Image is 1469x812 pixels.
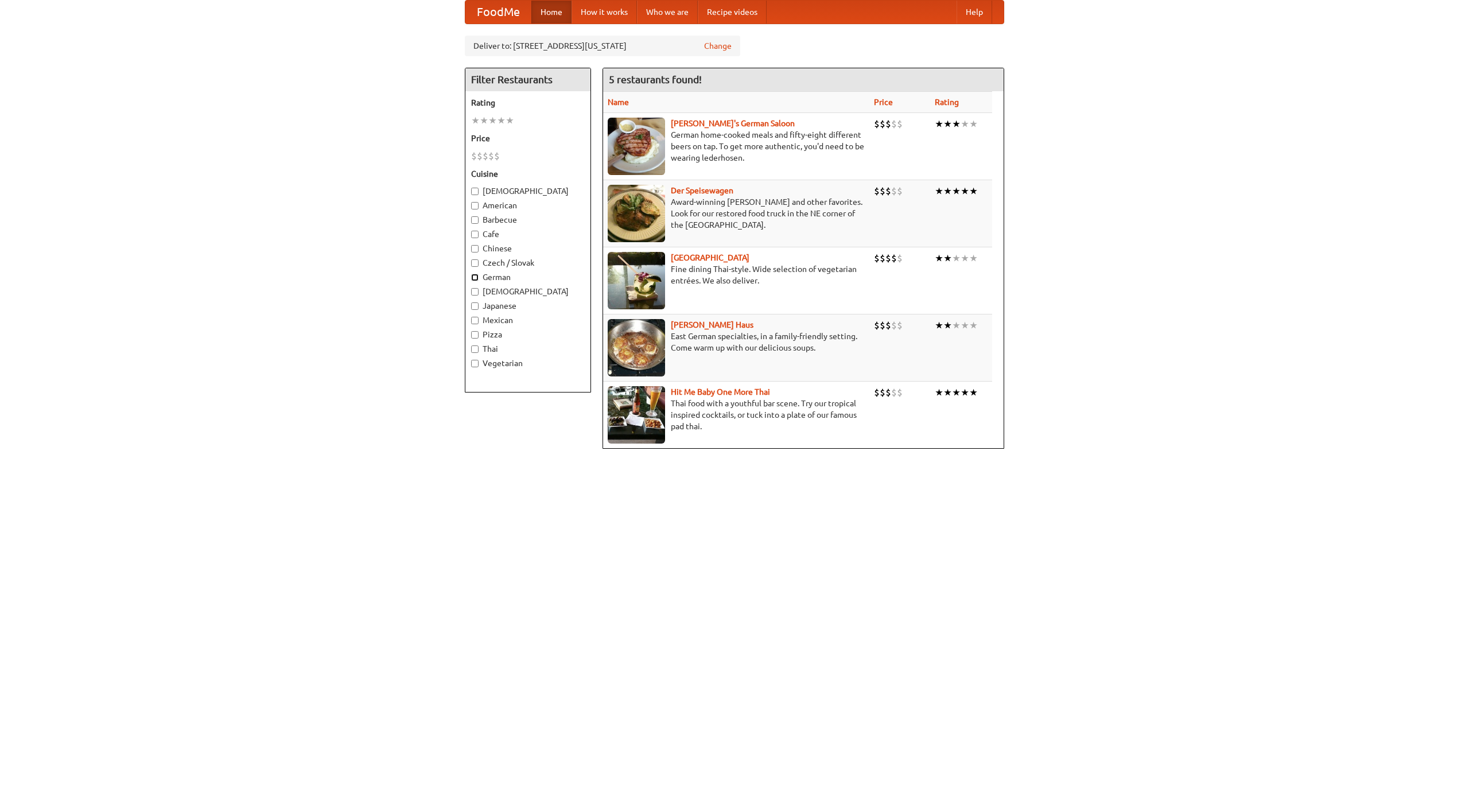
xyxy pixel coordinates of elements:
li: $ [488,150,494,162]
label: Barbecue [471,214,585,226]
label: Thai [471,343,585,355]
h5: Price [471,133,585,144]
li: ★ [969,319,978,332]
li: $ [885,319,891,332]
li: ★ [952,252,961,265]
li: ★ [961,319,969,332]
h4: Filter Restaurants [465,68,590,91]
li: ★ [961,252,969,265]
label: American [471,200,585,211]
li: ★ [935,386,943,399]
a: How it works [572,1,637,24]
li: $ [885,386,891,399]
li: ★ [935,118,943,130]
li: ★ [952,386,961,399]
img: satay.jpg [608,252,665,309]
li: $ [874,118,880,130]
a: Der Speisewagen [671,186,733,195]
a: Home [531,1,572,24]
p: Award-winning [PERSON_NAME] and other favorites. Look for our restored food truck in the NE corne... [608,196,865,231]
li: ★ [480,114,488,127]
li: ★ [497,114,506,127]
a: Recipe videos [698,1,767,24]
div: Deliver to: [STREET_ADDRESS][US_STATE] [465,36,740,56]
li: ★ [952,185,961,197]
input: Chinese [471,245,479,252]
a: Name [608,98,629,107]
li: ★ [969,386,978,399]
a: Change [704,40,732,52]
img: kohlhaus.jpg [608,319,665,376]
li: $ [874,386,880,399]
input: Mexican [471,317,479,324]
h5: Cuisine [471,168,585,180]
input: [DEMOGRAPHIC_DATA] [471,188,479,195]
input: Vegetarian [471,360,479,367]
input: Pizza [471,331,479,339]
a: Price [874,98,893,107]
li: ★ [961,386,969,399]
li: ★ [943,118,952,130]
h5: Rating [471,97,585,108]
a: FoodMe [465,1,531,24]
p: Fine dining Thai-style. Wide selection of vegetarian entrées. We also deliver. [608,263,865,286]
p: German home-cooked meals and fifty-eight different beers on tap. To get more authentic, you'd nee... [608,129,865,164]
label: Japanese [471,300,585,312]
label: Vegetarian [471,358,585,369]
li: ★ [969,118,978,130]
li: $ [891,252,897,265]
a: [GEOGRAPHIC_DATA] [671,253,749,262]
li: $ [891,185,897,197]
a: Rating [935,98,959,107]
input: Thai [471,345,479,353]
li: $ [897,118,903,130]
img: speisewagen.jpg [608,185,665,242]
ng-pluralize: 5 restaurants found! [609,74,702,85]
li: ★ [935,252,943,265]
li: $ [880,118,885,130]
li: $ [897,252,903,265]
li: ★ [943,319,952,332]
input: Japanese [471,302,479,310]
a: Who we are [637,1,698,24]
input: Barbecue [471,216,479,224]
p: Thai food with a youthful bar scene. Try our tropical inspired cocktails, or tuck into a plate of... [608,398,865,432]
li: ★ [943,252,952,265]
li: ★ [961,185,969,197]
b: [PERSON_NAME]'s German Saloon [671,119,795,128]
li: $ [880,319,885,332]
li: $ [874,252,880,265]
label: Pizza [471,329,585,340]
li: $ [897,319,903,332]
li: $ [885,185,891,197]
li: $ [880,386,885,399]
label: Czech / Slovak [471,257,585,269]
li: ★ [943,185,952,197]
input: Czech / Slovak [471,259,479,267]
label: [DEMOGRAPHIC_DATA] [471,286,585,297]
li: $ [891,118,897,130]
li: ★ [471,114,480,127]
img: babythai.jpg [608,386,665,444]
li: ★ [488,114,497,127]
li: $ [483,150,488,162]
li: $ [471,150,477,162]
label: German [471,271,585,283]
li: $ [880,252,885,265]
li: $ [897,386,903,399]
li: $ [880,185,885,197]
a: Hit Me Baby One More Thai [671,387,770,397]
li: $ [494,150,500,162]
li: $ [891,386,897,399]
label: Chinese [471,243,585,254]
li: ★ [952,118,961,130]
input: German [471,274,479,281]
li: ★ [952,319,961,332]
p: East German specialties, in a family-friendly setting. Come warm up with our delicious soups. [608,331,865,353]
a: [PERSON_NAME] Haus [671,320,753,329]
li: $ [897,185,903,197]
li: $ [874,185,880,197]
input: Cafe [471,231,479,238]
